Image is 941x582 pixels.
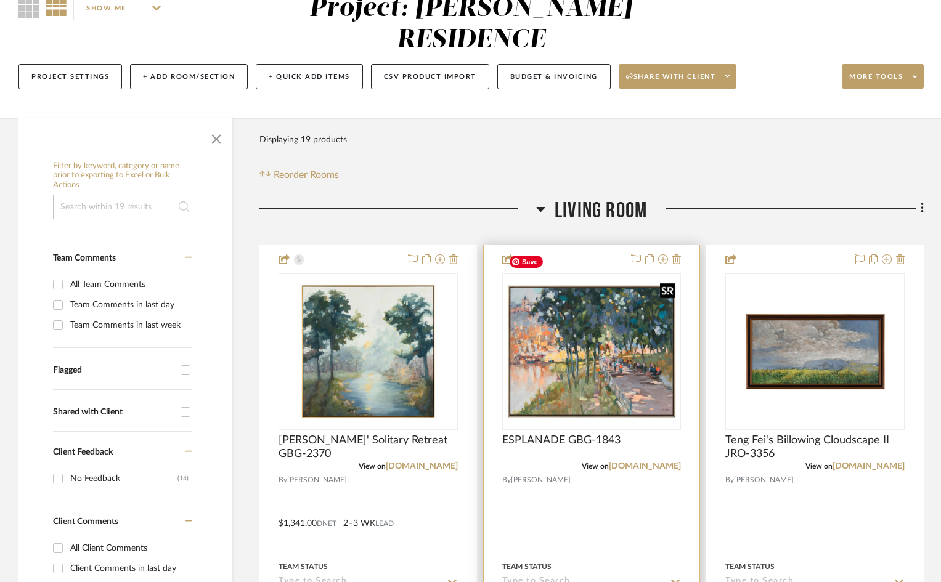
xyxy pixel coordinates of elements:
[725,434,905,461] span: Teng Fei's Billowing Cloudscape II JRO-3356
[626,72,716,91] span: Share with client
[502,474,511,486] span: By
[371,64,489,89] button: CSV Product Import
[53,254,116,262] span: Team Comments
[849,72,903,91] span: More tools
[256,64,363,89] button: + Quick Add Items
[503,274,681,429] div: 0
[70,469,177,488] div: No Feedback
[511,474,571,486] span: [PERSON_NAME]
[259,127,347,152] div: Displaying 19 products
[725,561,775,572] div: Team Status
[738,275,892,429] img: Teng Fei's Billowing Cloudscape II JRO-3356
[274,168,339,182] span: Reorder Rooms
[502,434,621,447] span: ESPLANADE GBG-1843
[53,195,197,219] input: Search within 19 results
[70,538,189,558] div: All Client Comments
[386,462,458,471] a: [DOMAIN_NAME]
[842,64,924,89] button: More tools
[497,64,611,89] button: Budget & Invoicing
[279,474,287,486] span: By
[555,198,647,224] span: Living Room
[70,295,189,315] div: Team Comments in last day
[726,274,904,429] div: 0
[53,448,113,456] span: Client Feedback
[53,407,174,418] div: Shared with Client
[734,474,794,486] span: [PERSON_NAME]
[279,434,458,461] span: [PERSON_NAME]' Solitary Retreat GBG-2370
[582,463,609,470] span: View on
[130,64,248,89] button: + Add Room/Section
[833,462,905,471] a: [DOMAIN_NAME]
[503,281,680,422] img: ESPLANADE GBG-1843
[280,281,457,422] img: Jackie Ellens' Solitary Retreat GBG-2370
[725,474,734,486] span: By
[279,274,457,429] div: 0
[177,469,189,488] div: (14)
[70,275,189,294] div: All Team Comments
[204,124,229,149] button: Close
[259,168,339,182] button: Reorder Rooms
[279,561,328,572] div: Team Status
[18,64,122,89] button: Project Settings
[287,474,347,486] span: [PERSON_NAME]
[502,561,552,572] div: Team Status
[359,463,386,470] span: View on
[53,161,197,190] h6: Filter by keyword, category or name prior to exporting to Excel or Bulk Actions
[53,517,118,526] span: Client Comments
[53,365,174,376] div: Flagged
[805,463,833,470] span: View on
[70,559,189,578] div: Client Comments in last day
[70,315,189,335] div: Team Comments in last week
[510,256,543,268] span: Save
[609,462,681,471] a: [DOMAIN_NAME]
[619,64,737,89] button: Share with client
